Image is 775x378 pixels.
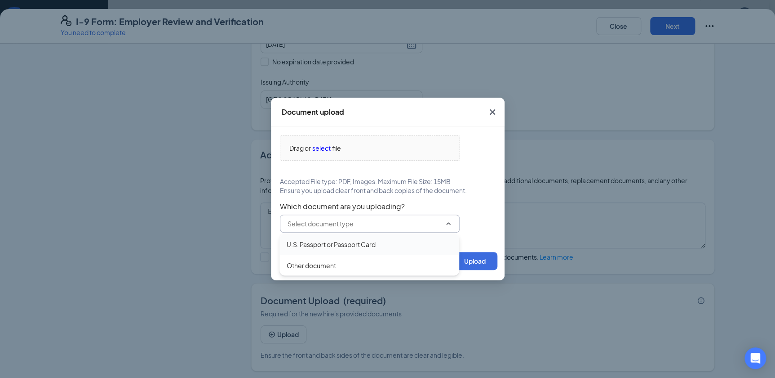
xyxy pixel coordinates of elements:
[287,239,376,249] div: U.S. Passport or Passport Card
[480,98,505,126] button: Close
[280,136,459,160] span: Drag orselectfile
[332,143,341,153] span: file
[288,219,441,229] input: Select document type
[280,186,467,195] span: Ensure you upload clear front and back copies of the document.
[744,347,766,369] div: Open Intercom Messenger
[445,220,452,227] svg: ChevronUp
[312,143,331,153] span: select
[487,107,498,117] svg: Cross
[282,107,344,117] div: Document upload
[280,177,451,186] span: Accepted File type: PDF, Images. Maximum File Size: 15MB
[287,260,336,270] div: Other document
[289,143,311,153] span: Drag or
[280,202,496,211] span: Which document are you uploading?
[452,252,497,270] button: Upload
